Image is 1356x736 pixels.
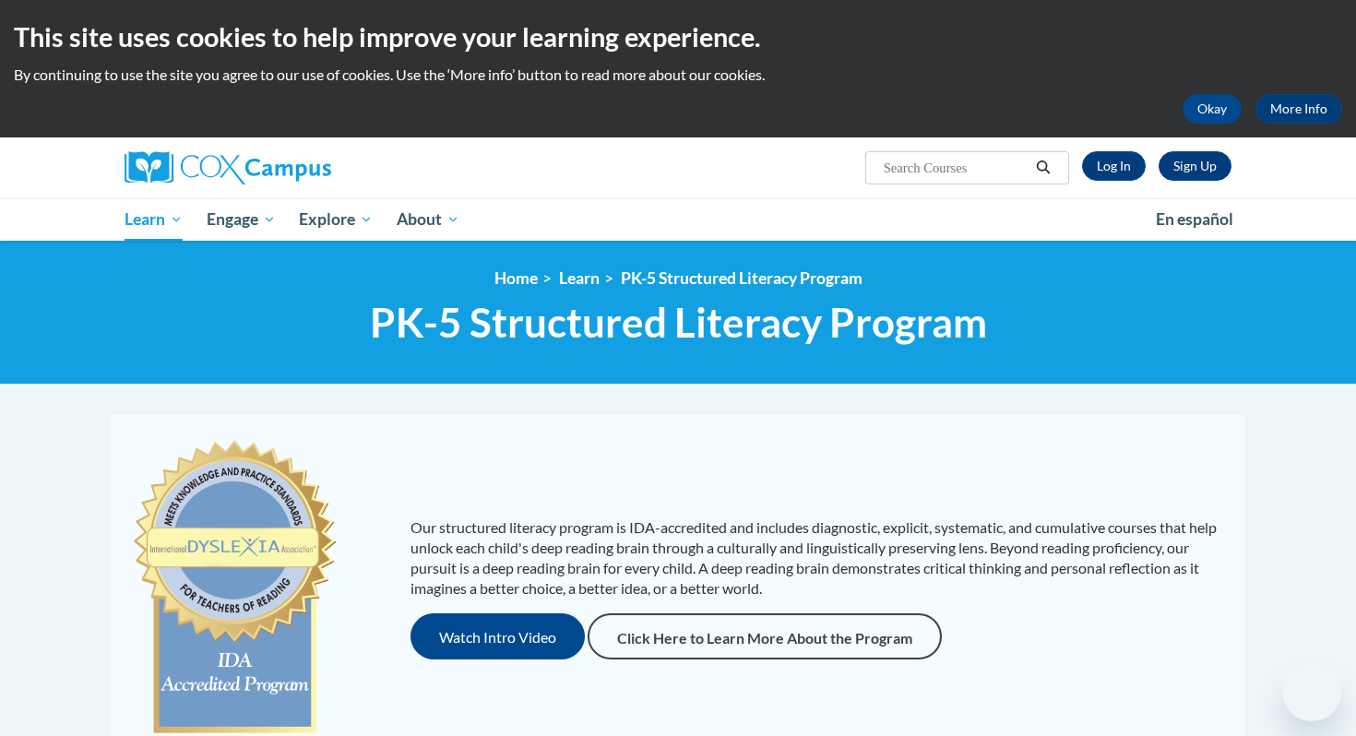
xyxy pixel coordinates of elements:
[370,298,987,347] span: PK-5 Structured Literacy Program
[125,151,331,184] img: Cox Campus
[195,198,288,241] a: Engage
[559,268,600,288] a: Learn
[1156,209,1233,229] span: En español
[125,151,475,184] a: Cox Campus
[125,208,183,231] span: Learn
[385,198,471,241] a: About
[299,208,373,231] span: Explore
[397,208,459,231] span: About
[588,613,942,659] a: Click Here to Learn More About the Program
[1282,662,1341,721] iframe: Button to launch messaging window
[410,517,1227,599] p: Our structured literacy program is IDA-accredited and includes diagnostic, explicit, systematic, ...
[1082,151,1146,181] a: Log In
[1029,157,1057,179] button: Search
[621,268,862,288] a: PK-5 Structured Literacy Program
[1183,94,1242,124] button: Okay
[287,198,385,241] a: Explore
[1255,94,1342,124] a: More Info
[113,198,195,241] a: Learn
[14,18,1342,55] h2: This site uses cookies to help improve your learning experience.
[207,208,276,231] span: Engage
[97,198,1259,241] div: Main menu
[1159,151,1231,181] a: Register
[494,268,538,288] a: Home
[410,613,585,659] button: Watch Intro Video
[882,157,1029,179] input: Search Courses
[1144,200,1245,239] a: En español
[14,65,1342,85] p: By continuing to use the site you agree to our use of cookies. Use the ‘More info’ button to read...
